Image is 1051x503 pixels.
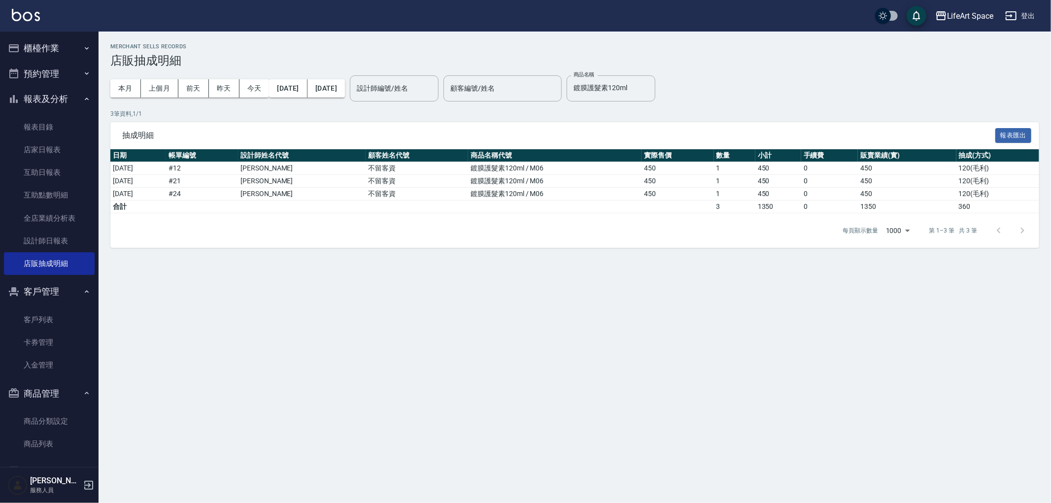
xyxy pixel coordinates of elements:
[4,460,95,485] button: 會員卡管理
[269,79,307,98] button: [DATE]
[8,475,28,495] img: Person
[468,175,642,188] td: 鍍膜護髮素120ml / M06
[858,175,956,188] td: 450
[110,54,1039,67] h3: 店販抽成明細
[642,175,713,188] td: 450
[574,71,594,78] label: 商品名稱
[238,149,366,162] th: 設計師姓名代號
[4,410,95,433] a: 商品分類設定
[110,79,141,98] button: 本月
[947,10,993,22] div: LifeArt Space
[238,175,366,188] td: [PERSON_NAME]
[907,6,926,26] button: save
[882,217,914,244] div: 1000
[366,175,468,188] td: 不留客資
[4,116,95,138] a: 報表目錄
[4,61,95,87] button: 預約管理
[4,433,95,455] a: 商品列表
[4,35,95,61] button: 櫃檯作業
[755,201,801,213] td: 1350
[178,79,209,98] button: 前天
[755,175,801,188] td: 450
[209,79,239,98] button: 昨天
[714,188,755,201] td: 1
[141,79,178,98] button: 上個月
[4,354,95,376] a: 入金管理
[122,131,995,140] span: 抽成明細
[714,175,755,188] td: 1
[110,43,1039,50] h2: Merchant Sells Records
[366,149,468,162] th: 顧客姓名代號
[714,201,755,213] td: 3
[239,79,270,98] button: 今天
[995,128,1032,143] button: 報表匯出
[238,188,366,201] td: [PERSON_NAME]
[956,175,1039,188] td: 120 ( 毛利 )
[1001,7,1039,25] button: 登出
[366,188,468,201] td: 不留客資
[956,149,1039,162] th: 抽成(方式)
[929,226,977,235] p: 第 1–3 筆 共 3 筆
[858,149,956,162] th: 販賣業績(實)
[30,476,80,486] h5: [PERSON_NAME]
[4,161,95,184] a: 互助日報表
[755,149,801,162] th: 小計
[801,149,858,162] th: 手續費
[110,175,166,188] td: [DATE]
[956,162,1039,175] td: 120 ( 毛利 )
[110,162,166,175] td: [DATE]
[166,188,238,201] td: # 24
[4,252,95,275] a: 店販抽成明細
[110,201,166,213] td: 合計
[4,138,95,161] a: 店家日報表
[714,162,755,175] td: 1
[4,86,95,112] button: 報表及分析
[801,188,858,201] td: 0
[642,188,713,201] td: 450
[642,149,713,162] th: 實際售價
[714,149,755,162] th: 數量
[931,6,997,26] button: LifeArt Space
[755,188,801,201] td: 450
[4,184,95,206] a: 互助點數明細
[110,109,1039,118] p: 3 筆資料, 1 / 1
[166,149,238,162] th: 帳單編號
[755,162,801,175] td: 450
[4,207,95,230] a: 全店業績分析表
[166,162,238,175] td: # 12
[4,381,95,406] button: 商品管理
[468,149,642,162] th: 商品名稱代號
[12,9,40,21] img: Logo
[858,188,956,201] td: 450
[956,188,1039,201] td: 120 ( 毛利 )
[110,188,166,201] td: [DATE]
[30,486,80,495] p: 服務人員
[238,162,366,175] td: [PERSON_NAME]
[4,279,95,304] button: 客戶管理
[166,175,238,188] td: # 21
[468,188,642,201] td: 鍍膜護髮素120ml / M06
[843,226,878,235] p: 每頁顯示數量
[801,175,858,188] td: 0
[995,130,1032,139] a: 報表匯出
[4,331,95,354] a: 卡券管理
[801,162,858,175] td: 0
[366,162,468,175] td: 不留客資
[468,162,642,175] td: 鍍膜護髮素120ml / M06
[4,230,95,252] a: 設計師日報表
[858,201,956,213] td: 1350
[858,162,956,175] td: 450
[110,149,166,162] th: 日期
[642,162,713,175] td: 450
[307,79,345,98] button: [DATE]
[4,308,95,331] a: 客戶列表
[801,201,858,213] td: 0
[956,201,1039,213] td: 360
